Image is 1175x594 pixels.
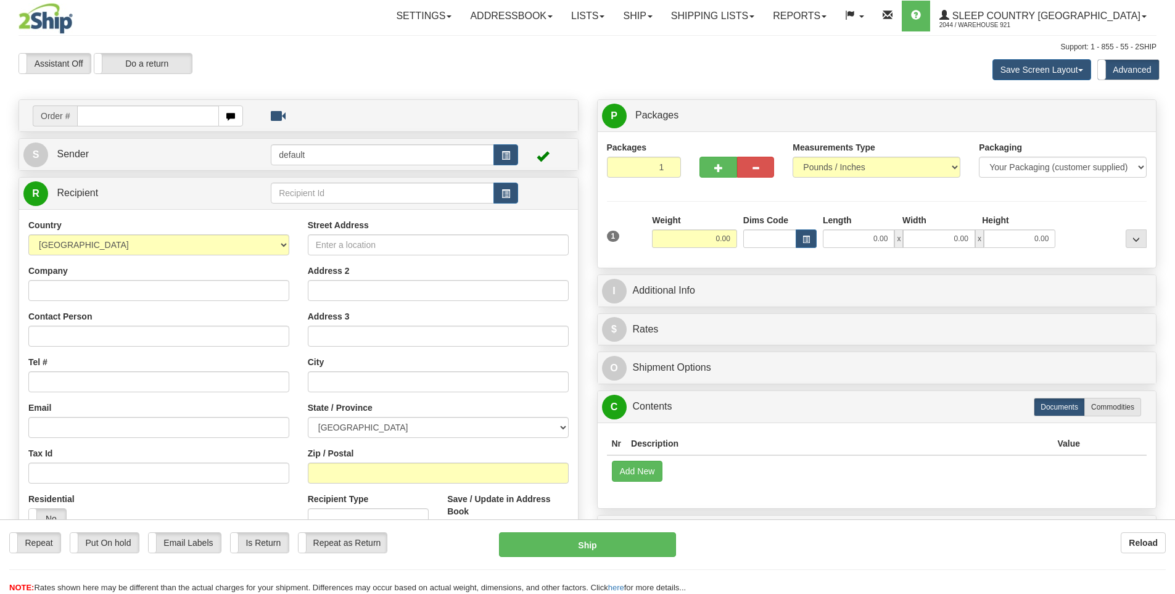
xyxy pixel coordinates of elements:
[975,229,984,248] span: x
[23,181,48,206] span: R
[149,533,221,553] label: Email Labels
[10,533,60,553] label: Repeat
[28,310,92,323] label: Contact Person
[308,310,350,323] label: Address 3
[602,395,627,419] span: C
[9,583,34,592] span: NOTE:
[447,493,568,518] label: Save / Update in Address Book
[607,432,627,455] th: Nr
[19,3,73,34] img: logo2044.jpg
[1126,229,1147,248] div: ...
[28,219,62,231] label: Country
[1084,398,1141,416] label: Commodities
[308,447,354,460] label: Zip / Postal
[602,394,1152,419] a: CContents
[1147,234,1174,360] iframe: chat widget
[602,519,1152,544] a: RReturn Shipment
[608,583,624,592] a: here
[562,1,614,31] a: Lists
[949,10,1140,21] span: Sleep Country [GEOGRAPHIC_DATA]
[499,532,676,557] button: Ship
[939,19,1032,31] span: 2044 / Warehouse 921
[28,447,52,460] label: Tax Id
[1129,538,1158,548] b: Reload
[461,1,562,31] a: Addressbook
[308,234,569,255] input: Enter a location
[308,493,369,505] label: Recipient Type
[23,181,244,206] a: R Recipient
[33,105,77,126] span: Order #
[902,214,926,226] label: Width
[271,183,494,204] input: Recipient Id
[28,265,68,277] label: Company
[308,356,324,368] label: City
[823,214,852,226] label: Length
[1034,398,1085,416] label: Documents
[23,142,271,167] a: S Sender
[607,141,647,154] label: Packages
[308,402,373,414] label: State / Province
[612,461,663,482] button: Add New
[271,144,494,165] input: Sender Id
[602,104,627,128] span: P
[602,279,627,303] span: I
[602,278,1152,303] a: IAdditional Info
[602,317,1152,342] a: $Rates
[930,1,1156,31] a: Sleep Country [GEOGRAPHIC_DATA] 2044 / Warehouse 921
[602,356,627,381] span: O
[231,533,289,553] label: Is Return
[992,59,1091,80] button: Save Screen Layout
[652,214,680,226] label: Weight
[614,1,661,31] a: Ship
[982,214,1009,226] label: Height
[635,110,678,120] span: Packages
[308,265,350,277] label: Address 2
[743,214,788,226] label: Dims Code
[28,493,75,505] label: Residential
[19,42,1156,52] div: Support: 1 - 855 - 55 - 2SHIP
[602,355,1152,381] a: OShipment Options
[662,1,764,31] a: Shipping lists
[57,188,98,198] span: Recipient
[29,509,66,529] label: No
[1052,432,1085,455] th: Value
[1121,532,1166,553] button: Reload
[1098,60,1159,80] label: Advanced
[94,54,192,73] label: Do a return
[28,402,51,414] label: Email
[23,142,48,167] span: S
[607,231,620,242] span: 1
[626,432,1052,455] th: Description
[299,533,387,553] label: Repeat as Return
[602,103,1152,128] a: P Packages
[894,229,903,248] span: x
[308,219,369,231] label: Street Address
[19,54,91,73] label: Assistant Off
[57,149,89,159] span: Sender
[764,1,836,31] a: Reports
[602,317,627,342] span: $
[793,141,875,154] label: Measurements Type
[387,1,461,31] a: Settings
[979,141,1022,154] label: Packaging
[70,533,139,553] label: Put On hold
[28,356,47,368] label: Tel #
